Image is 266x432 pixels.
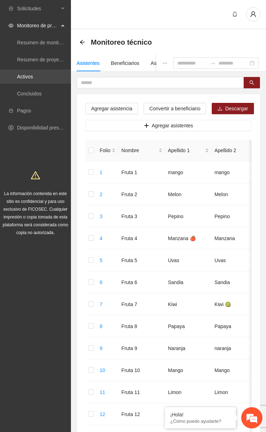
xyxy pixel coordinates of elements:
span: Agregar asistentes [152,122,193,129]
td: Uvas [212,249,258,271]
td: Sandia [212,271,258,293]
textarea: Escriba su mensaje y pulse “Intro” [4,194,135,218]
span: plus [144,123,149,129]
button: plusAgregar asistentes [85,120,251,131]
span: warning [31,171,40,180]
td: Pepino [212,205,258,227]
span: bell [229,11,240,17]
span: Descargar [225,105,248,112]
td: Uvas [165,249,212,271]
a: 4 [100,236,102,241]
span: arrow-left [79,39,85,45]
th: Apellido 2 [212,140,258,161]
button: downloadDescargar [212,103,254,114]
td: Melon [165,183,212,205]
span: swap-right [210,60,216,66]
a: Resumen de monitoreo [17,40,69,45]
button: ellipsis [157,55,173,71]
td: Fruta 3 [118,205,165,227]
td: Papaya [212,315,258,337]
a: Concluidos [17,91,41,96]
td: Pepino [165,205,212,227]
a: 10 [100,367,105,373]
a: 9 [100,345,102,351]
td: mango [212,161,258,183]
td: Kiwi [165,293,212,315]
th: Nombre [118,140,165,161]
span: eye [9,23,13,28]
span: Agregar asistencia [91,105,132,112]
td: Melon [212,183,258,205]
td: Limon [212,381,258,403]
td: Papaya [165,315,212,337]
span: Folio [100,146,110,154]
td: Fruta 1 [118,161,165,183]
td: Fruta 8 [118,315,165,337]
td: Fruta 4 [118,227,165,249]
div: ¡Hola! [170,412,231,417]
span: Apellido 2 [215,146,250,154]
a: Resumen de proyectos aprobados [17,57,93,62]
button: Agregar asistencia [85,103,138,114]
td: Manzana [212,227,258,249]
a: Pagos [17,108,31,113]
td: Fruta 2 [118,183,165,205]
span: Monitoreo técnico [91,37,152,48]
th: Apellido 1 [165,140,212,161]
span: to [210,60,216,66]
button: user [246,7,260,21]
div: Asistentes [77,59,100,67]
button: search [244,77,260,88]
a: Disponibilidad presupuestal [17,125,78,131]
td: Melon [165,403,212,425]
td: Kiwi 🥝 [212,293,258,315]
a: 3 [100,214,102,219]
td: Fruta 7 [118,293,165,315]
span: Nombre [121,146,157,154]
div: Beneficiarios [111,59,139,67]
a: 5 [100,257,102,263]
td: Naranja [165,337,212,359]
td: Fruta 5 [118,249,165,271]
a: 12 [100,411,105,417]
a: 11 [100,389,105,395]
td: Fruta 10 [118,359,165,381]
span: La información contenida en este sitio es confidencial y para uso exclusivo de FICOSEC. Cualquier... [3,191,68,235]
a: 8 [100,323,102,329]
span: ellipsis [162,61,167,66]
a: 2 [100,192,102,197]
span: Monitoreo de proyectos [17,18,59,33]
a: 7 [100,301,102,307]
span: Convertir a beneficiario [149,105,200,112]
td: Mango [212,359,258,381]
button: bell [229,9,240,20]
span: inbox [9,6,13,11]
span: Solicitudes [17,1,59,16]
a: 1 [100,170,102,175]
span: user [246,11,260,17]
div: Chatee con nosotros ahora [37,36,119,45]
td: mango [165,161,212,183]
td: Fruta 9 [118,337,165,359]
span: Estamos en línea. [41,95,98,166]
div: Minimizar ventana de chat en vivo [116,4,133,21]
td: naranja [212,337,258,359]
th: Folio [97,140,118,161]
td: Limon [165,381,212,403]
span: Apellido 1 [168,146,204,154]
td: Melon [212,403,258,425]
div: Asistencias [151,59,176,67]
td: Sandia [165,271,212,293]
td: Manzana 🍎 [165,227,212,249]
span: download [217,106,222,112]
div: Back [79,39,85,45]
button: Convertir a beneficiario [144,103,206,114]
a: Activos [17,74,33,79]
td: Fruta 11 [118,381,165,403]
p: ¿Cómo puedo ayudarte? [170,419,231,424]
td: Mango [165,359,212,381]
a: 6 [100,279,102,285]
td: Fruta 12 [118,403,165,425]
span: search [249,80,254,86]
td: Fruta 6 [118,271,165,293]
